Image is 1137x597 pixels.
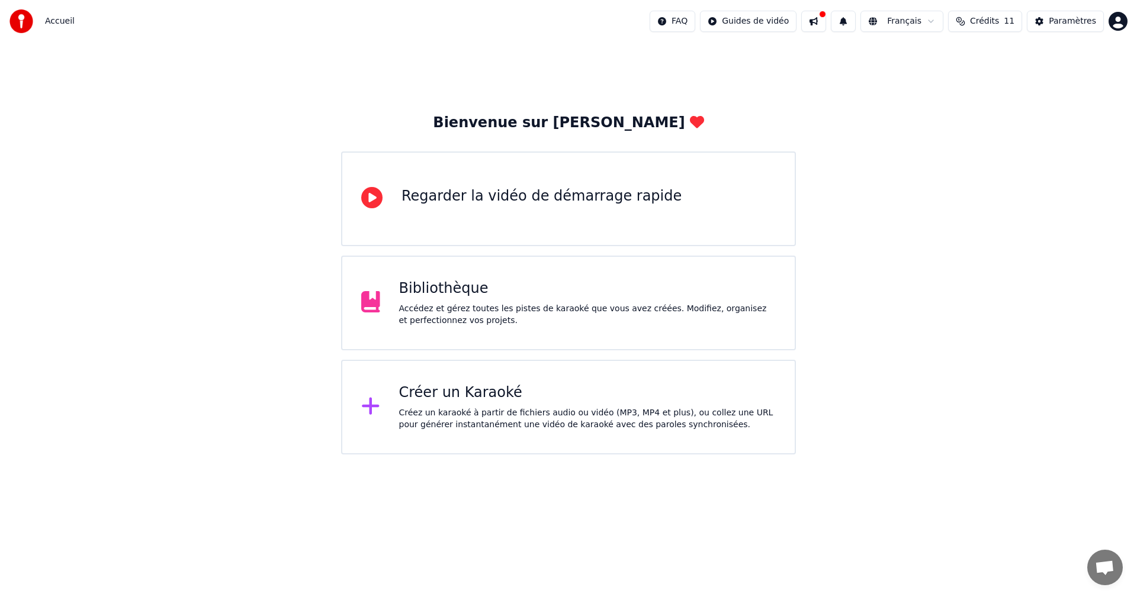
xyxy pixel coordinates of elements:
button: Paramètres [1027,11,1104,32]
span: Crédits [970,15,999,27]
div: Bienvenue sur [PERSON_NAME] [433,114,704,133]
img: youka [9,9,33,33]
nav: breadcrumb [45,15,75,27]
div: Créer un Karaoké [399,383,776,402]
span: Accueil [45,15,75,27]
button: FAQ [650,11,695,32]
div: Accédez et gérez toutes les pistes de karaoké que vous avez créées. Modifiez, organisez et perfec... [399,303,776,327]
div: Bibliothèque [399,279,776,298]
span: 11 [1004,15,1014,27]
div: Créez un karaoké à partir de fichiers audio ou vidéo (MP3, MP4 et plus), ou collez une URL pour g... [399,407,776,431]
div: Regarder la vidéo de démarrage rapide [402,187,682,206]
button: Guides de vidéo [700,11,796,32]
div: Ouvrir le chat [1087,550,1123,585]
div: Paramètres [1049,15,1096,27]
button: Crédits11 [948,11,1022,32]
